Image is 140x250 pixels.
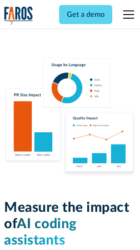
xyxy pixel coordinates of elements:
a: Get a demo [59,5,112,24]
img: Charts tracking GitHub Copilot's usage and impact on velocity and quality [4,58,136,178]
div: menu [118,4,136,25]
img: Logo of the analytics and reporting company Faros. [4,6,33,25]
span: AI coding assistants [4,217,77,247]
h1: Measure the impact of [4,200,136,249]
a: home [4,6,33,25]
